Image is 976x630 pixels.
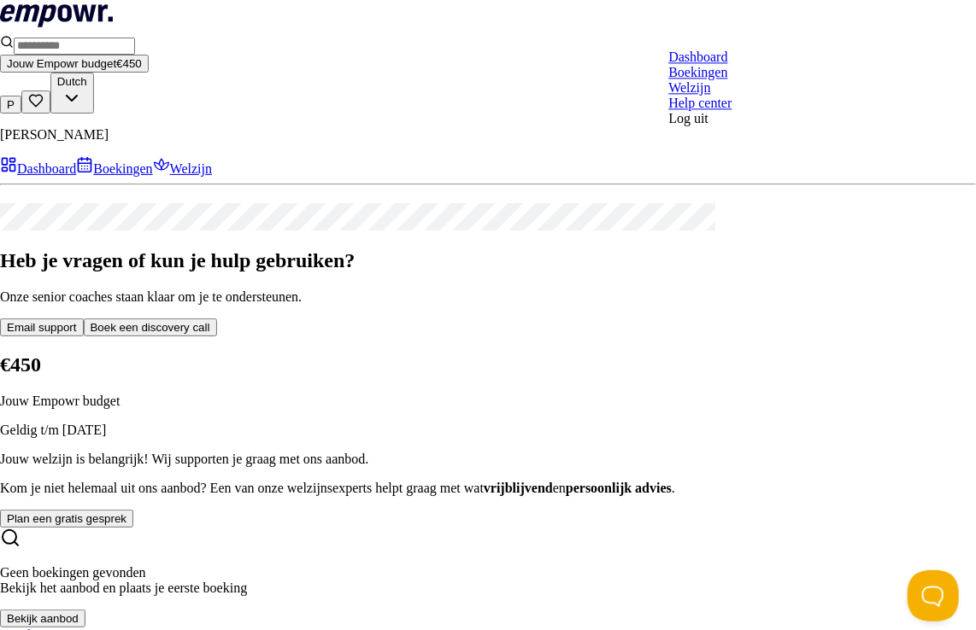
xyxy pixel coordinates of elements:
a: Boekingen [668,65,732,80]
a: Welzijn [668,80,732,96]
a: Dashboard [668,50,732,65]
a: Help center [668,96,732,111]
div: P [668,50,732,126]
div: Log uit [668,111,732,126]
